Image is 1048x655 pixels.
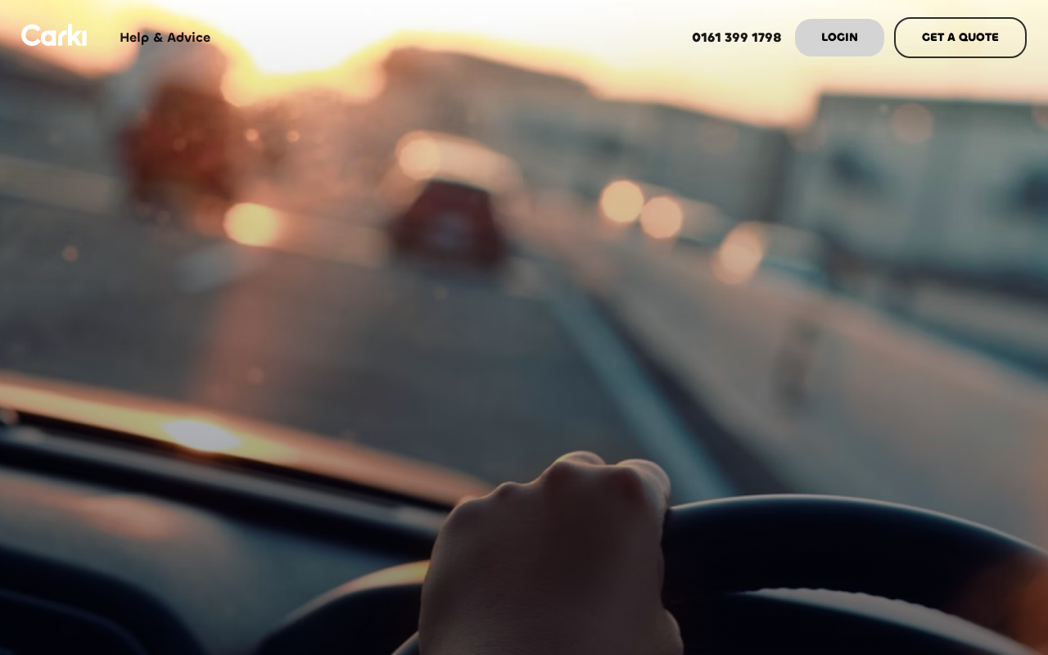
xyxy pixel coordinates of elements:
a: 0161 399 1798 [679,6,795,70]
img: Logo [21,24,87,46]
a: Help & Advice [106,6,224,70]
strong: LOGIN [821,29,858,45]
a: LOGIN [795,19,884,56]
strong: 0161 399 1798 [692,29,782,46]
a: GET A QUOTE [894,17,1027,58]
strong: GET A QUOTE [922,29,999,45]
